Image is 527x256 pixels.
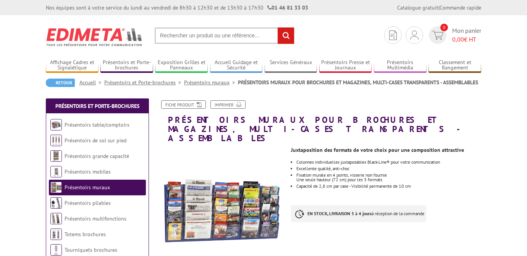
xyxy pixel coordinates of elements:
a: Classement et Rangement [428,59,481,72]
div: Nos équipes sont à votre service du lundi au vendredi de 8h30 à 12h30 et de 13h30 à 17h30 [46,4,308,11]
a: Accueil Guidage et Sécurité [210,59,263,72]
input: Rechercher un produit ou une référence... [155,27,294,44]
img: Présentoirs grande capacité [50,150,62,162]
a: Présentoirs table/comptoirs [65,121,129,128]
img: devis rapide [389,31,397,40]
img: devis rapide [410,31,419,40]
img: Présentoirs pliables [50,197,62,209]
strong: 01 46 81 33 03 [267,4,308,11]
a: Services Généraux [265,59,317,72]
li: Fixation murale en 4 points, visserie non fournie Une seule hauteur (72 cm) pour les 3 formats [296,173,481,182]
span: 0 [440,24,448,31]
h1: PRÉSENTOIRS MURAUX POUR BROCHURES ET MAGAZINES, MULTI-CASES TRANSPARENTS - ASSEMBLABLES [151,100,487,143]
a: devis rapide 0 Mon panier 0,00€ HT [427,26,481,44]
span: Mon panier [452,26,481,44]
a: Présentoirs Multimédia [374,59,427,72]
span: 0,00 [452,35,464,43]
div: | [397,4,481,11]
a: Exposition Grilles et Panneaux [155,59,208,72]
li: PRÉSENTOIRS MURAUX POUR BROCHURES ET MAGAZINES, MULTI-CASES TRANSPARENTS - ASSEMBLABLES [238,79,478,86]
a: Présentoirs grande capacité [65,153,129,159]
a: Commande rapide [440,4,481,11]
img: devis rapide [432,31,443,40]
input: rechercher [278,27,294,44]
img: Tourniquets brochures [50,244,62,256]
a: Retour [46,79,75,87]
a: Accueil [79,79,104,86]
a: Présentoirs pliables [65,200,111,206]
strong: EN STOCK, LIVRAISON 3 à 4 jours [307,211,372,216]
a: Imprimer [210,100,246,109]
a: Présentoirs et Porte-brochures [100,59,153,72]
a: Présentoirs mobiles [65,168,111,175]
a: Présentoirs muraux [65,184,110,191]
span: € HT [452,35,481,44]
a: Tourniquets brochures [65,246,117,253]
a: Présentoirs muraux [184,79,238,86]
a: Présentoirs Presse et Journaux [319,59,372,72]
a: Présentoirs et Porte-brochures [55,103,139,109]
a: Présentoirs et Porte-brochures [104,79,184,86]
img: Présentoirs mobiles [50,166,62,177]
strong: Juxtaposition des formats de votre choix pour une composition attractive [291,147,464,153]
img: Présentoirs multifonctions [50,213,62,224]
img: Edimeta [46,23,143,51]
img: Présentoirs muraux [50,182,62,193]
a: Présentoirs de sol sur pied [65,137,126,144]
p: à réception de la commande [291,205,426,222]
li: Capacité de 2,8 cm par case - Visibilité permanente de 10 cm [296,184,481,188]
img: Totems brochures [50,229,62,240]
li: Colonnes individuelles juxtaposables Black-Line® pour votre communication [296,160,481,164]
a: Affichage Cadres et Signalétique [46,59,99,72]
a: Présentoirs multifonctions [65,215,126,222]
li: Excellente qualité, anti-choc [296,166,481,171]
a: Fiche produit [161,100,206,109]
a: Totems brochures [65,231,106,238]
img: Présentoirs de sol sur pied [50,135,62,146]
a: Catalogue gratuit [397,4,438,11]
img: Présentoirs table/comptoirs [50,119,62,130]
